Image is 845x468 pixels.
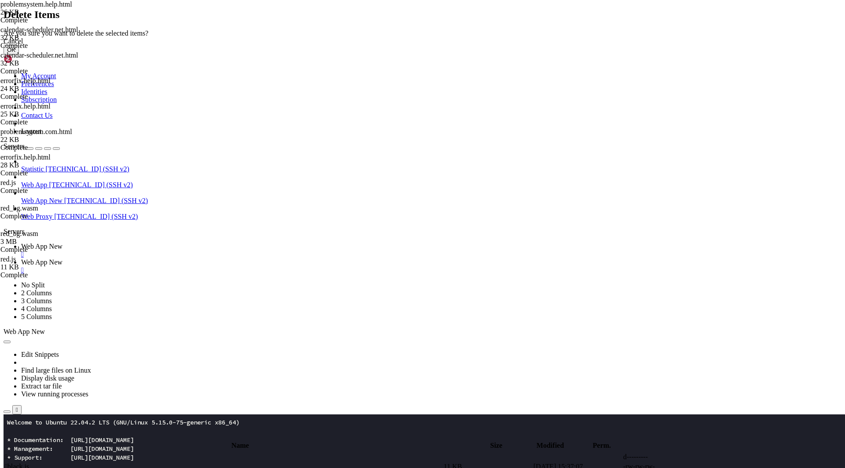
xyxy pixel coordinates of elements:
div: (15, 11) [56,100,60,109]
x-row: Welcome to Ubuntu 22.04.2 LTS (GNU/Linux 5.15.0-75-generic x86_64) [4,4,731,12]
x-row: * Support: [URL][DOMAIN_NAME] [4,39,731,47]
span: errorfix.help.html [0,77,51,84]
div: 24 KB [0,85,88,93]
x-row: root@175198:~# [4,100,731,109]
div: 28 KB [0,161,88,169]
x-row: * Documentation: [URL][DOMAIN_NAME] [4,21,731,30]
span: calendar-scheduler.net.html [0,26,78,33]
span: red_bg.wasm [0,230,38,237]
span: problemsystem.help.html [0,0,72,8]
div: Complete [0,16,88,24]
div: 32 KB [0,34,88,42]
x-row: not required on a system that users do not log into. [4,65,731,74]
span: problemsystem.help.html [0,0,88,16]
div: Complete [0,271,88,279]
div: Complete [0,67,88,75]
span: red_bg.wasm [0,204,38,212]
div: 32 KB [0,59,88,67]
x-row: Last login: [DATE] from [TECHNICAL_ID] [4,91,731,100]
div: Complete [0,118,88,126]
div: 22 KB [0,136,88,144]
div: Complete [0,187,88,195]
div: Complete [0,42,88,50]
div: Complete [0,93,88,101]
x-row: To restore this content, you can run the 'unminimize' command. [4,83,731,91]
span: errorfix.help.html [0,153,88,169]
div: 11 KB [0,263,88,271]
span: errorfix.help.html [0,153,51,161]
div: Complete [0,246,88,254]
div: Complete [0,212,88,220]
span: red_bg.wasm [0,230,88,246]
span: red.js [0,179,16,186]
span: errorfix.help.html [0,77,88,93]
div: 26 KB [0,8,88,16]
x-row: This system has been minimized by removing packages and content that are [4,56,731,65]
span: calendar-scheduler.net.html [0,51,88,67]
span: problemsystem.com.html [0,128,72,135]
span: calendar-scheduler.net.html [0,51,78,59]
div: Complete [0,169,88,177]
span: errorfix.help.html [0,102,88,118]
div: 25 KB [0,110,88,118]
span: red.js [0,255,88,271]
x-row: * Management: [URL][DOMAIN_NAME] [4,30,731,39]
div: 3 MB [0,238,88,246]
span: calendar-scheduler.net.html [0,26,88,42]
span: errorfix.help.html [0,102,51,110]
span: problemsystem.com.html [0,128,88,144]
div: Complete [0,144,88,152]
span: red.js [0,255,16,263]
